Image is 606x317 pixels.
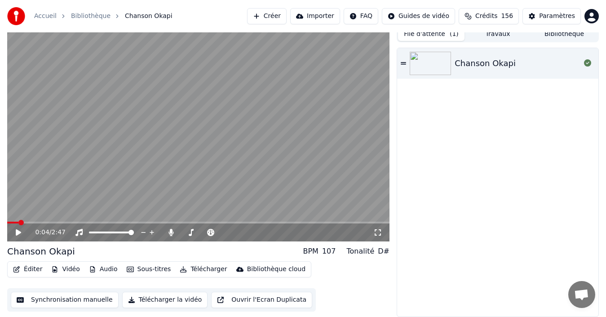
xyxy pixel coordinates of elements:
div: Chanson Okapi [7,245,75,258]
img: youka [7,7,25,25]
button: Créer [247,8,287,24]
div: 107 [322,246,336,257]
button: Sous-titres [123,263,175,276]
button: Paramètres [522,8,581,24]
div: Paramètres [539,12,575,21]
a: Accueil [34,12,57,21]
button: Éditer [9,263,46,276]
nav: breadcrumb [34,12,173,21]
div: Bibliothèque cloud [247,265,305,274]
button: Audio [85,263,121,276]
span: Chanson Okapi [125,12,173,21]
button: Importer [290,8,340,24]
button: FAQ [344,8,378,24]
span: 156 [501,12,513,21]
button: Ouvrir l'Ecran Duplicata [211,292,312,308]
div: Ouvrir le chat [568,281,595,308]
span: 0:04 [35,228,49,237]
span: Crédits [475,12,497,21]
button: Télécharger la vidéo [122,292,208,308]
div: D# [378,246,389,257]
button: Vidéo [48,263,83,276]
button: Bibliothèque [531,28,597,41]
div: Tonalité [346,246,374,257]
button: Télécharger [176,263,230,276]
button: Travaux [464,28,531,41]
button: File d'attente [398,28,464,41]
div: Chanson Okapi [455,57,516,70]
a: Bibliothèque [71,12,111,21]
span: ( 1 ) [450,30,459,39]
button: Guides de vidéo [382,8,455,24]
div: BPM [303,246,318,257]
div: / [35,228,57,237]
span: 2:47 [52,228,66,237]
button: Crédits156 [459,8,519,24]
button: Synchronisation manuelle [11,292,119,308]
